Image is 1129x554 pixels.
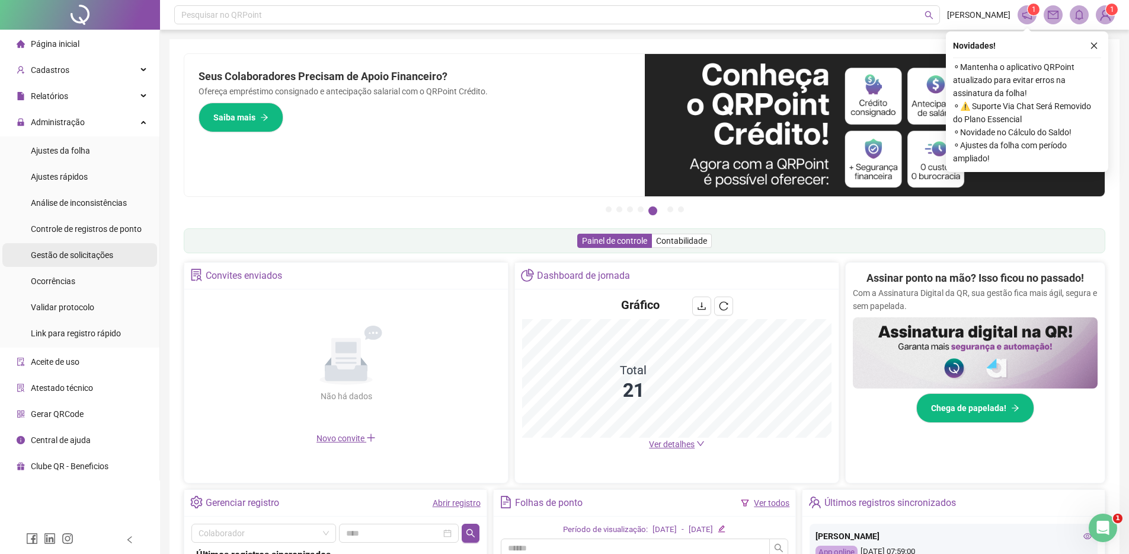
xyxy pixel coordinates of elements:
div: Folhas de ponto [515,493,583,513]
span: mail [1048,9,1058,20]
span: Novidades ! [953,39,996,52]
span: Relatórios [31,91,68,101]
span: audit [17,358,25,366]
button: 5 [648,206,657,215]
span: Saiba mais [213,111,255,124]
span: info-circle [17,436,25,444]
span: Ocorrências [31,276,75,286]
span: Ajustes da folha [31,146,90,155]
span: Análise de inconsistências [31,198,127,208]
span: user-add [17,66,25,74]
span: Contabilidade [656,236,707,246]
span: Novo convite [316,434,376,443]
span: setting [190,496,203,508]
span: 1 [1113,514,1122,523]
sup: Atualize o seu contato no menu Meus Dados [1106,4,1118,15]
span: home [17,40,25,48]
span: search [466,528,475,538]
span: file-text [500,496,512,508]
div: Gerenciar registro [206,493,279,513]
sup: 1 [1028,4,1040,15]
span: solution [190,269,203,281]
span: Chega de papelada! [931,402,1006,415]
span: left [126,536,134,544]
div: Últimos registros sincronizados [824,493,956,513]
button: 1 [606,206,612,212]
button: 7 [678,206,684,212]
a: Ver detalhes down [649,440,705,449]
span: download [697,301,706,311]
span: down [696,440,705,448]
span: ⚬ ⚠️ Suporte Via Chat Será Removido do Plano Essencial [953,100,1101,126]
p: Com a Assinatura Digital da QR, sua gestão fica mais ágil, segura e sem papelada. [853,286,1098,313]
div: [DATE] [689,524,713,536]
span: arrow-right [1011,404,1019,412]
iframe: Intercom live chat [1089,514,1117,542]
div: [PERSON_NAME] [815,530,1092,543]
p: Ofereça empréstimo consignado e antecipação salarial com o QRPoint Crédito. [199,85,631,98]
button: 2 [616,206,622,212]
span: ⚬ Novidade no Cálculo do Saldo! [953,126,1101,139]
span: 1 [1110,5,1114,14]
button: 4 [638,206,644,212]
h4: Gráfico [621,297,660,313]
span: facebook [26,533,38,545]
span: solution [17,384,25,392]
span: [PERSON_NAME] [947,8,1010,21]
span: Validar protocolo [31,303,94,312]
span: 1 [1032,5,1036,14]
button: 6 [667,206,673,212]
span: close [1090,42,1098,50]
button: Chega de papelada! [916,393,1034,423]
span: team [808,496,821,508]
div: Não há dados [292,390,401,403]
span: filter [741,499,749,507]
span: file [17,92,25,100]
span: linkedin [44,533,56,545]
span: Atestado técnico [31,383,93,393]
span: qrcode [17,410,25,418]
span: pie-chart [521,269,533,281]
button: 3 [627,206,633,212]
span: Administração [31,117,85,127]
h2: Assinar ponto na mão? Isso ficou no passado! [866,270,1084,286]
span: Gerar QRCode [31,409,84,419]
span: notification [1022,9,1032,20]
a: Ver todos [754,498,789,508]
span: Painel de controle [582,236,647,246]
img: banner%2F11e687cd-1386-4cbd-b13b-7bd81425532d.png [645,54,1105,196]
span: Central de ajuda [31,435,91,445]
span: Página inicial [31,39,79,49]
span: Gestão de solicitações [31,250,113,260]
span: Aceite de uso [31,357,79,367]
div: Período de visualização: [563,524,648,536]
span: lock [17,118,25,126]
span: ⚬ Ajustes da folha com período ampliado! [953,139,1101,165]
img: banner%2F02c71560-61a6-44d4-94b9-c8ab97240462.png [853,317,1098,389]
span: ⚬ Mantenha o aplicativo QRPoint atualizado para evitar erros na assinatura da folha! [953,61,1101,100]
span: instagram [62,533,73,545]
span: gift [17,462,25,470]
span: Ajustes rápidos [31,172,88,182]
button: Saiba mais [199,103,283,132]
div: - [682,524,684,536]
div: Convites enviados [206,266,282,286]
div: [DATE] [653,524,677,536]
div: Dashboard de jornada [537,266,630,286]
span: search [925,11,933,20]
a: Abrir registro [433,498,481,508]
span: Link para registro rápido [31,329,121,338]
span: Clube QR - Beneficios [31,461,108,471]
span: plus [366,433,376,442]
span: Controle de registros de ponto [31,224,142,234]
span: edit [718,525,725,533]
span: search [774,543,783,553]
span: Cadastros [31,65,69,75]
span: reload [719,301,728,311]
span: arrow-right [260,113,268,122]
img: 57271 [1096,6,1114,24]
h2: Seus Colaboradores Precisam de Apoio Financeiro? [199,68,631,85]
span: eye [1083,532,1092,540]
span: bell [1074,9,1085,20]
span: Ver detalhes [649,440,695,449]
